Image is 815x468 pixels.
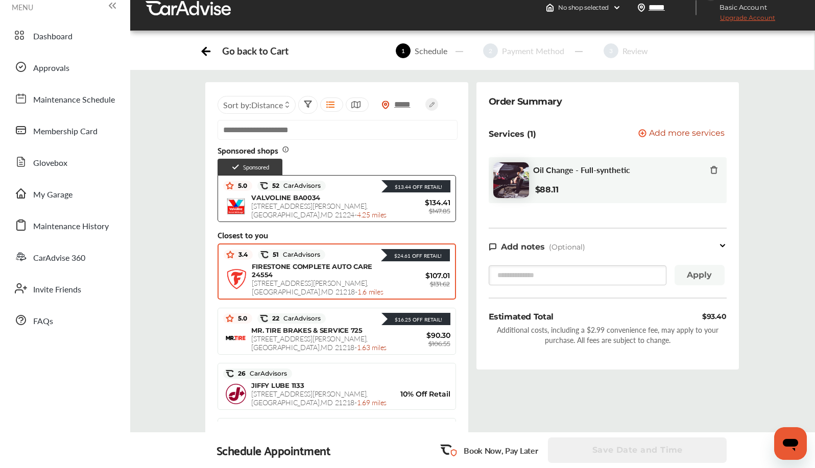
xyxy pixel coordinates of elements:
[269,251,320,259] span: 51
[226,269,247,289] img: logo-firestone.png
[357,342,387,352] span: 1.63 miles
[251,381,304,389] span: JIFFY LUBE 1133
[226,182,234,190] img: star_icon.59ea9307.svg
[389,252,442,259] div: $24.61 Off Retail!
[9,54,120,80] a: Approvals
[33,188,73,202] span: My Garage
[226,384,246,404] img: logo-jiffylube.png
[430,280,450,288] span: $131.62
[464,445,538,456] p: Book Now, Pay Later
[613,4,621,12] img: header-down-arrow.9dd2ce7d.svg
[226,251,234,259] img: star_icon.59ea9307.svg
[234,314,247,323] span: 5.0
[9,117,120,143] a: Membership Card
[33,30,73,43] span: Dashboard
[217,443,331,457] div: Schedule Appointment
[260,251,269,259] img: caradvise_icon.5c74104a.svg
[483,43,498,58] span: 2
[638,129,725,139] button: Add more services
[33,125,98,138] span: Membership Card
[390,183,442,190] div: $13.44 Off Retail!
[279,315,321,322] span: CarAdvisors
[9,22,120,48] a: Dashboard
[558,4,609,12] span: No shop selected
[357,397,387,407] span: 1.69 miles
[702,311,727,323] div: $93.40
[389,198,450,207] span: $134.41
[489,129,536,139] p: Services (1)
[33,220,109,233] span: Maintenance History
[9,149,120,175] a: Glovebox
[9,212,120,238] a: Maintenance History
[535,185,559,194] b: $88.11
[234,251,248,259] span: 3.4
[226,196,246,216] img: logo-valvoline.png
[357,209,387,219] span: 4.25 miles
[706,2,775,13] span: Basic Account
[357,286,383,297] span: 1.6 miles
[396,43,411,58] span: 1
[279,251,320,258] span: CarAdvisors
[618,45,652,57] div: Review
[9,307,120,333] a: FAQs
[234,182,247,190] span: 5.0
[222,45,288,57] div: Go back to Cart
[260,182,268,190] img: caradvise_icon.5c74104a.svg
[9,243,120,270] a: CarAdvise 360
[33,157,67,170] span: Glovebox
[218,145,290,155] span: Sponsored shops
[705,14,775,27] span: Upgrade Account
[9,275,120,302] a: Invite Friends
[546,4,554,12] img: header-home-logo.8d720a4f.svg
[251,99,283,111] span: Distance
[649,129,725,139] span: Add more services
[9,85,120,112] a: Maintenance Schedule
[638,129,727,139] a: Add more services
[489,94,562,109] div: Order Summary
[498,45,568,57] div: Payment Method
[226,314,234,323] img: star_icon.59ea9307.svg
[218,159,282,175] div: Sponsored
[389,331,450,340] span: $90.30
[604,43,618,58] span: 3
[675,265,725,285] button: Apply
[637,4,645,12] img: location_vector.a44bc228.svg
[501,242,545,252] span: Add notes
[389,271,450,280] span: $107.01
[493,162,529,198] img: oil-change-thumb.jpg
[268,314,321,323] span: 22
[218,230,456,239] div: Closest to you
[251,326,362,334] span: MR. TIRE BRAKES & SERVICE 725
[33,93,115,107] span: Maintenance Schedule
[774,427,807,460] iframe: Button to launch messaging window
[381,101,390,109] img: location_vector_orange.38f05af8.svg
[428,340,450,348] span: $106.55
[389,389,450,399] span: 10% Off Retail
[246,370,287,377] span: CarAdvisors
[489,311,554,323] div: Estimated Total
[12,3,33,11] span: MENU
[549,242,585,252] span: (Optional)
[252,262,372,279] span: FIRESTONE COMPLETE AUTO CARE 24554
[533,165,630,175] span: Oil Change - Full-synthetic
[226,336,246,341] img: logo-mrtire.png
[489,325,727,345] div: Additional costs, including a $2.99 convenience fee, may apply to your purchase. All fees are sub...
[251,388,387,407] span: [STREET_ADDRESS][PERSON_NAME] , [GEOGRAPHIC_DATA] , MD 21218 -
[33,252,85,265] span: CarAdvise 360
[251,193,320,202] span: VALVOLINE BA0034
[231,163,240,171] img: check-icon.521c8815.svg
[260,314,268,323] img: caradvise_icon.5c74104a.svg
[251,333,387,352] span: [STREET_ADDRESS][PERSON_NAME] , [GEOGRAPHIC_DATA] , MD 21218 -
[33,283,81,297] span: Invite Friends
[251,201,387,219] span: [STREET_ADDRESS][PERSON_NAME] , [GEOGRAPHIC_DATA] , MD 21224 -
[268,182,321,190] span: 52
[234,370,287,378] span: 26
[429,207,450,215] span: $147.85
[223,99,283,111] span: Sort by :
[33,315,53,328] span: FAQs
[33,62,69,75] span: Approvals
[252,278,383,297] span: [STREET_ADDRESS][PERSON_NAME] , [GEOGRAPHIC_DATA] , MD 21218 -
[411,45,451,57] div: Schedule
[9,180,120,207] a: My Garage
[489,242,497,251] img: note-icon.db9493fa.svg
